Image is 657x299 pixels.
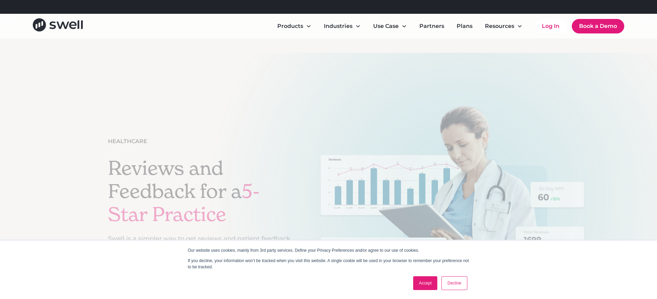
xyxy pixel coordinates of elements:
[368,19,412,33] div: Use Case
[451,19,478,33] a: Plans
[272,19,317,33] div: Products
[33,18,83,34] a: home
[373,22,399,30] div: Use Case
[324,22,352,30] div: Industries
[479,19,528,33] div: Resources
[413,276,438,290] a: Accept
[108,179,260,227] span: 5-Star Practice
[441,276,467,290] a: Decline
[188,258,469,270] p: If you decline, your information won’t be tracked when you visit this website. A single cookie wi...
[572,19,624,33] a: Book a Demo
[535,19,566,33] a: Log In
[108,137,147,146] div: Healthcare
[485,22,514,30] div: Resources
[108,157,293,226] h1: Reviews and Feedback for a
[414,19,450,33] a: Partners
[318,19,366,33] div: Industries
[277,22,303,30] div: Products
[108,234,293,271] p: Swell is a simpler way to get reviews and patient feedback. With templated review invites and mul...
[188,247,469,253] p: Our website uses cookies, mainly from 3rd party services. Define your Privacy Preferences and/or ...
